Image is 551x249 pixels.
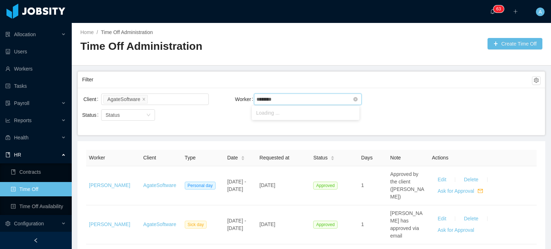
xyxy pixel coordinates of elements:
span: [PERSON_NAME] has approved via email [390,210,423,239]
i: icon: close [142,97,146,101]
a: AgateSoftware [143,221,176,227]
a: icon: profileTasks [5,79,66,93]
li: Loading ... [252,107,359,119]
i: icon: file-protect [5,101,10,106]
span: Approved by the client ([PERSON_NAME]) [390,171,424,200]
i: icon: solution [5,32,10,37]
div: Filter [82,73,532,86]
a: icon: bookContracts [11,165,66,179]
span: Actions [432,155,448,161]
i: icon: plus [513,9,518,14]
i: icon: down [146,113,151,118]
button: Edit [432,213,452,225]
div: AgateSoftware [107,95,140,103]
a: icon: profileTime Off Availability [11,199,66,214]
span: Worker [89,155,105,161]
a: icon: profileTime Off [11,182,66,196]
span: Status [105,112,120,118]
a: [PERSON_NAME] [89,221,130,227]
i: icon: medicine-box [5,135,10,140]
span: Client [143,155,156,161]
i: icon: line-chart [5,118,10,123]
label: Client [84,96,102,102]
span: / [96,29,98,35]
i: icon: caret-up [331,155,335,157]
button: Delete [458,174,484,186]
button: Delete [458,213,484,225]
span: Sick day [185,221,207,229]
span: Health [14,135,28,140]
i: icon: setting [5,221,10,226]
li: AgateSoftware [103,95,148,104]
span: Reports [14,118,32,123]
span: Type [185,155,196,161]
i: icon: caret-down [331,158,335,160]
span: Approved [313,221,337,229]
span: Personal day [185,182,216,190]
a: AgateSoftware [143,182,176,188]
i: icon: caret-down [241,158,245,160]
a: [PERSON_NAME] [89,182,130,188]
i: icon: close-circle [353,97,358,101]
span: Note [390,155,401,161]
span: [DATE] - [DATE] [227,179,246,192]
p: 6 [496,5,499,13]
button: icon: setting [532,76,541,85]
label: Worker [235,96,256,102]
span: 1 [361,182,364,188]
sup: 63 [493,5,504,13]
span: Configuration [14,221,44,226]
span: [DATE] [259,182,275,188]
p: 3 [499,5,501,13]
a: icon: robotUsers [5,44,66,59]
span: 1 [361,221,364,227]
span: Date [227,154,238,162]
i: icon: caret-up [241,155,245,157]
span: Requested at [259,155,289,161]
a: Home [80,29,94,35]
input: Worker [256,95,274,104]
button: Ask for Approvalmail [432,186,489,197]
span: Allocation [14,32,36,37]
span: [DATE] [259,221,275,227]
span: Approved [313,182,337,190]
span: Days [361,155,373,161]
span: HR [14,152,21,158]
div: Sort [241,155,245,160]
a: Time Off Administration [101,29,153,35]
h2: Time Off Administration [80,39,311,54]
label: Status [82,112,102,118]
a: icon: userWorkers [5,62,66,76]
button: Ask for Approval [432,225,480,236]
div: Sort [330,155,335,160]
span: Payroll [14,100,29,106]
button: Edit [432,174,452,186]
button: icon: plusCreate Time Off [488,38,542,49]
i: icon: book [5,152,10,157]
span: Status [313,154,328,162]
input: Client [149,95,153,104]
span: [DATE] - [DATE] [227,218,246,231]
span: A [538,8,542,16]
i: icon: bell [490,9,495,14]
